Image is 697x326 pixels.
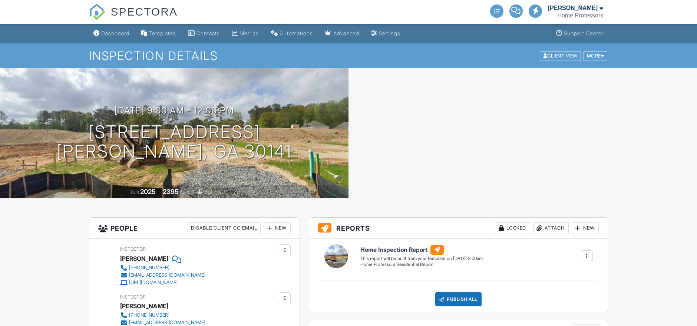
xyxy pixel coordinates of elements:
[572,222,599,234] div: New
[129,265,169,271] div: [PHONE_NUMBER]
[129,272,205,278] div: [EMAIL_ADDRESS][DOMAIN_NAME]
[57,122,292,162] h1: [STREET_ADDRESS] [PERSON_NAME], GA 30141
[264,222,291,234] div: New
[90,27,132,40] a: Dashboard
[120,312,205,319] a: [PHONE_NUMBER]
[110,4,178,19] span: SPECTORA
[149,30,176,36] div: Templates
[268,27,316,40] a: Automations (Advanced)
[129,320,205,326] div: [EMAIL_ADDRESS][DOMAIN_NAME]
[360,245,483,255] h6: Home Inspection Report
[368,27,403,40] a: Settings
[89,4,105,20] img: The Best Home Inspection Software - Spectora
[333,30,359,36] div: Advanced
[309,218,608,239] h3: Reports
[564,30,604,36] div: Support Center
[196,30,220,36] div: Contacts
[120,279,205,286] a: [URL][DOMAIN_NAME]
[120,264,205,271] a: [PHONE_NUMBER]
[322,27,362,40] a: Advanced
[120,271,205,279] a: [EMAIL_ADDRESS][DOMAIN_NAME]
[120,300,168,312] div: [PERSON_NAME]
[229,27,262,40] a: Metrics
[140,188,156,195] div: 2025
[188,222,261,234] div: Disable Client CC Email
[548,4,598,12] div: [PERSON_NAME]
[180,190,190,195] span: sq. ft.
[185,27,223,40] a: Contacts
[120,294,146,300] span: Inspector
[163,188,179,195] div: 2395
[101,30,129,36] div: Dashboard
[131,190,139,195] span: Built
[129,280,178,286] div: [URL][DOMAIN_NAME]
[129,312,169,318] div: [PHONE_NUMBER]
[553,27,607,40] a: Support Center
[89,218,300,239] h3: People
[120,253,168,264] div: [PERSON_NAME]
[557,12,603,19] div: Home Professors
[539,53,583,58] a: Client View
[115,105,234,115] h3: [DATE] 9:00 am - 12:00 pm
[138,27,179,40] a: Templates
[584,51,608,61] div: More
[89,11,178,25] a: SPECTORA
[495,222,530,234] div: Locked
[204,190,212,195] span: slab
[540,51,581,61] div: Client View
[360,256,483,261] div: This report will be built from your template on [DATE] 3:00am
[89,49,608,62] h1: Inspection Details
[379,30,400,36] div: Settings
[533,222,569,234] div: Attach
[240,30,259,36] div: Metrics
[280,30,313,36] div: Automations
[360,261,483,268] div: Home Professors Residential Report
[120,246,146,252] span: Inspector
[435,292,482,306] div: Publish All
